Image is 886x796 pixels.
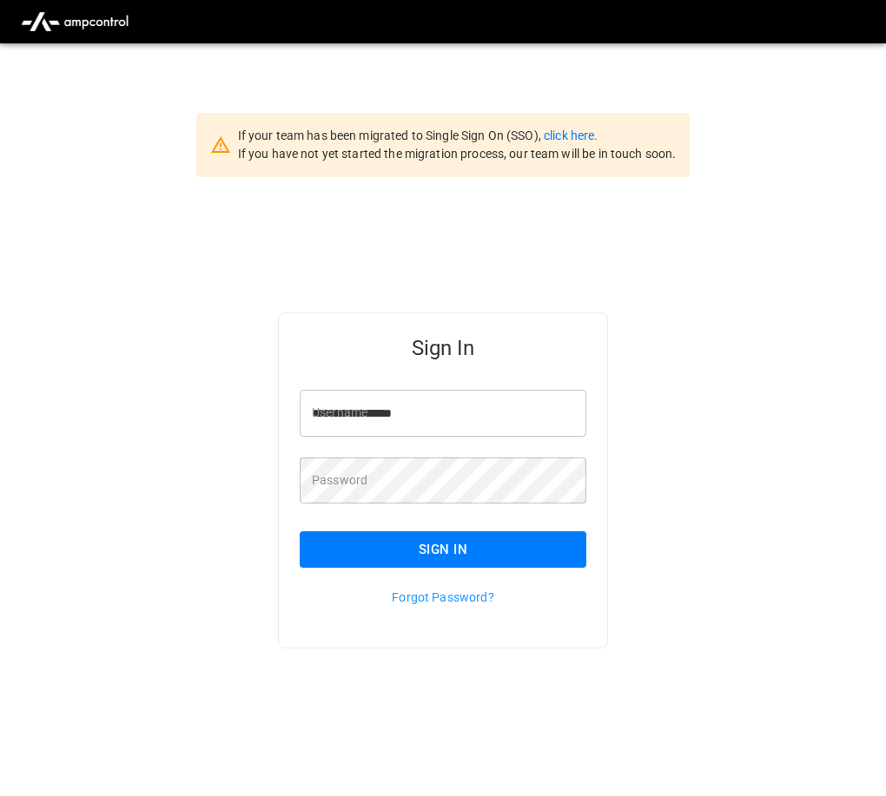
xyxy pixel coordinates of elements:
span: If your team has been migrated to Single Sign On (SSO), [238,128,544,142]
button: Sign In [300,531,586,568]
a: click here. [544,128,598,142]
p: Forgot Password? [300,589,586,606]
img: ampcontrol.io logo [14,5,136,38]
span: If you have not yet started the migration process, our team will be in touch soon. [238,147,677,161]
h5: Sign In [300,334,586,362]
